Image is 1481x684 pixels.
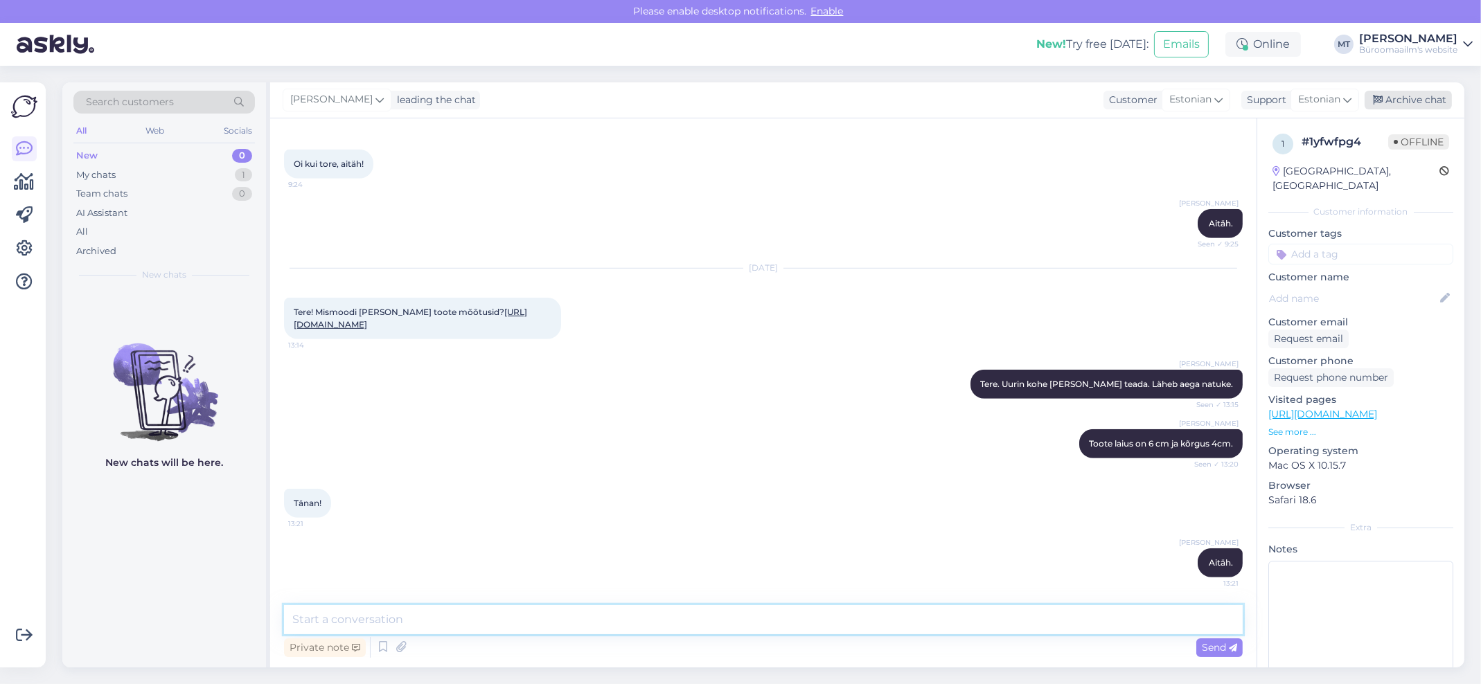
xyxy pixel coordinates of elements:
p: Notes [1268,542,1453,557]
a: [URL][DOMAIN_NAME] [1268,408,1377,420]
span: Offline [1388,134,1449,150]
p: Browser [1268,478,1453,493]
button: Emails [1154,31,1209,57]
span: 1 [1282,138,1284,149]
span: 13:14 [288,340,340,350]
span: [PERSON_NAME] [290,92,373,107]
img: No chats [62,318,266,443]
div: My chats [76,168,116,182]
div: [PERSON_NAME] [1359,33,1457,44]
p: Customer name [1268,270,1453,285]
span: [PERSON_NAME] [1179,537,1239,548]
div: 0 [232,187,252,201]
div: 1 [235,168,252,182]
span: Seen ✓ 13:15 [1187,399,1239,410]
span: Estonian [1169,92,1212,107]
div: 0 [232,149,252,163]
span: [PERSON_NAME] [1179,418,1239,429]
p: See more ... [1268,426,1453,438]
div: Büroomaailm's website [1359,44,1457,55]
p: New chats will be here. [105,456,223,470]
p: Operating system [1268,444,1453,458]
input: Add a tag [1268,244,1453,264]
span: [PERSON_NAME] [1179,198,1239,208]
div: leading the chat [391,93,476,107]
span: Seen ✓ 13:20 [1187,459,1239,469]
input: Add name [1269,291,1437,306]
div: Web [143,122,168,140]
div: MT [1334,35,1354,54]
div: Team chats [76,187,127,201]
span: 13:21 [1187,578,1239,588]
span: Tere! Mismoodi [PERSON_NAME] toote mõõtusid? [294,307,527,330]
div: Customer information [1268,206,1453,218]
div: # 1yfwfpg4 [1302,134,1388,150]
span: Seen ✓ 9:25 [1187,239,1239,249]
div: Request email [1268,330,1349,348]
div: New [76,149,98,163]
b: New! [1036,37,1066,51]
span: Estonian [1298,92,1340,107]
span: Tere. Uurin kohe [PERSON_NAME] teada. Läheb aega natuke. [980,379,1233,389]
div: [DATE] [284,262,1243,274]
a: [PERSON_NAME]Büroomaailm's website [1359,33,1473,55]
div: All [76,225,88,239]
div: [GEOGRAPHIC_DATA], [GEOGRAPHIC_DATA] [1272,164,1439,193]
div: Request phone number [1268,368,1394,387]
div: All [73,122,89,140]
span: Oi kui tore, aitäh! [294,159,364,169]
p: Customer phone [1268,354,1453,368]
p: Safari 18.6 [1268,493,1453,507]
span: Aitäh. [1209,557,1233,568]
div: Archived [76,244,116,258]
div: Extra [1268,521,1453,534]
div: Private note [284,638,366,657]
img: Askly Logo [11,93,37,120]
p: Customer tags [1268,226,1453,241]
p: Visited pages [1268,393,1453,407]
span: 9:24 [288,179,340,190]
div: Online [1225,32,1301,57]
span: New chats [142,269,186,281]
span: 13:21 [288,519,340,529]
span: Toote laius on 6 cm ja kõrgus 4cm. [1089,438,1233,449]
span: Aitäh. [1209,218,1233,228]
span: Tänan! [294,498,321,508]
div: Support [1241,93,1286,107]
span: [PERSON_NAME] [1179,359,1239,369]
div: Socials [221,122,255,140]
span: Send [1202,641,1237,654]
div: Archive chat [1365,91,1452,109]
p: Mac OS X 10.15.7 [1268,458,1453,473]
span: Enable [807,5,848,17]
div: AI Assistant [76,206,127,220]
p: Customer email [1268,315,1453,330]
div: Try free [DATE]: [1036,36,1149,53]
div: Customer [1103,93,1158,107]
span: Search customers [86,95,174,109]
